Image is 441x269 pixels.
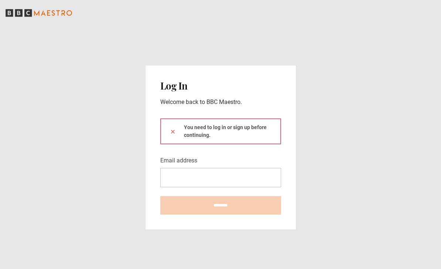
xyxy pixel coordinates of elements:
[160,98,281,107] p: Welcome back to BBC Maestro.
[160,156,197,165] label: Email address
[160,80,281,91] h2: Log In
[6,7,72,19] svg: BBC Maestro
[160,118,281,144] div: You need to log in or sign up before continuing.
